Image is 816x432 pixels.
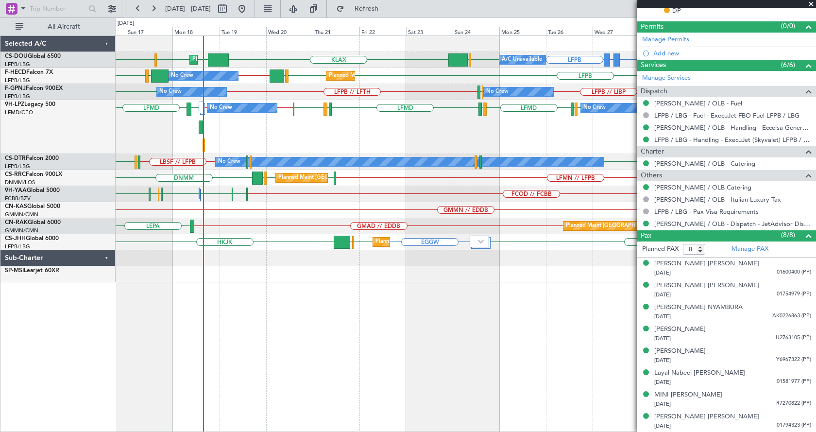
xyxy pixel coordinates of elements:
[654,422,671,430] span: [DATE]
[329,69,482,83] div: Planned Maint [GEOGRAPHIC_DATA] ([GEOGRAPHIC_DATA])
[654,281,759,291] div: [PERSON_NAME] [PERSON_NAME]
[5,220,28,225] span: CN-RAK
[359,27,406,35] div: Fri 22
[583,101,606,115] div: No Crew
[654,303,743,312] div: [PERSON_NAME] NYAMBURA
[781,230,795,240] span: (8/8)
[5,179,35,186] a: DNMM/LOS
[641,21,663,33] span: Permits
[126,27,172,35] div: Sun 17
[5,236,59,242] a: CS-JHHGlobal 6000
[25,23,102,30] span: All Aircraft
[220,27,266,35] div: Tue 19
[777,421,811,430] span: 01794323 (PP)
[278,171,431,185] div: Planned Maint [GEOGRAPHIC_DATA] ([GEOGRAPHIC_DATA])
[641,86,667,97] span: Dispatch
[5,172,26,177] span: CS-RRC
[5,220,61,225] a: CN-RAKGlobal 6000
[654,390,722,400] div: MINI [PERSON_NAME]
[566,219,719,233] div: Planned Maint [GEOGRAPHIC_DATA] ([GEOGRAPHIC_DATA])
[641,60,666,71] span: Services
[654,368,745,378] div: Layal Nabeel [PERSON_NAME]
[654,123,811,132] a: [PERSON_NAME] / OLB - Handling - Eccelsa General Aviation [PERSON_NAME] / OLB
[781,60,795,70] span: (6/6)
[5,188,27,193] span: 9H-YAA
[30,1,85,16] input: Trip Number
[654,195,781,204] a: [PERSON_NAME] / OLB - Italian Luxury Tax
[654,346,706,356] div: [PERSON_NAME]
[654,269,671,276] span: [DATE]
[641,170,662,181] span: Others
[210,101,232,115] div: No Crew
[5,195,31,202] a: FCBB/BZV
[5,156,59,161] a: CS-DTRFalcon 2000
[406,27,453,35] div: Sat 23
[5,268,59,274] a: SP-MSILearjet 60XR
[486,85,509,99] div: No Crew
[218,155,240,169] div: No Crew
[781,21,795,31] span: (0/0)
[654,99,742,107] a: [PERSON_NAME] / OLB - Fuel
[776,356,811,364] span: Y6967322 (PP)
[776,399,811,408] span: R7270822 (PP)
[332,1,390,17] button: Refresh
[5,53,28,59] span: CS-DOU
[5,77,30,84] a: LFPB/LBG
[5,163,30,170] a: LFPB/LBG
[5,53,61,59] a: CS-DOUGlobal 6500
[5,268,24,274] span: SP-MSI
[346,5,387,12] span: Refresh
[654,412,759,422] div: [PERSON_NAME] [PERSON_NAME]
[672,6,681,16] span: DP
[5,211,38,218] a: GMMN/CMN
[654,357,671,364] span: [DATE]
[641,146,664,157] span: Charter
[499,27,546,35] div: Mon 25
[453,27,499,35] div: Sun 24
[777,268,811,276] span: 01600400 (PP)
[777,378,811,386] span: 01581977 (PP)
[654,207,759,216] a: LFPB / LBG - Pax Visa Requirements
[266,27,313,35] div: Wed 20
[5,227,38,234] a: GMMN/CMN
[5,69,26,75] span: F-HECD
[5,188,60,193] a: 9H-YAAGlobal 5000
[654,313,671,320] span: [DATE]
[654,400,671,408] span: [DATE]
[654,291,671,298] span: [DATE]
[375,235,528,249] div: Planned Maint [GEOGRAPHIC_DATA] ([GEOGRAPHIC_DATA])
[5,172,62,177] a: CS-RRCFalcon 900LX
[641,230,651,242] span: Pax
[5,102,24,107] span: 9H-LPZ
[642,35,689,45] a: Manage Permits
[593,27,639,35] div: Wed 27
[5,204,27,209] span: CN-KAS
[192,52,345,67] div: Planned Maint [GEOGRAPHIC_DATA] ([GEOGRAPHIC_DATA])
[5,109,33,116] a: LFMD/CEQ
[654,111,799,120] a: LFPB / LBG - Fuel - ExecuJet FBO Fuel LFPB / LBG
[654,335,671,342] span: [DATE]
[654,183,751,191] a: [PERSON_NAME] / OLB Catering
[772,312,811,320] span: AK0226863 (PP)
[171,69,193,83] div: No Crew
[654,220,811,228] a: [PERSON_NAME] / OLB - Dispatch - JetAdvisor Dispatch MT
[5,69,53,75] a: F-HECDFalcon 7X
[5,204,60,209] a: CN-KASGlobal 5000
[654,325,706,334] div: [PERSON_NAME]
[5,102,55,107] a: 9H-LPZLegacy 500
[172,27,219,35] div: Mon 18
[546,27,593,35] div: Tue 26
[731,244,768,254] a: Manage PAX
[654,136,811,144] a: LFPB / LBG - Handling - ExecuJet (Skyvalet) LFPB / LBG
[5,156,26,161] span: CS-DTR
[5,243,30,250] a: LFPB/LBG
[159,85,182,99] div: No Crew
[165,4,211,13] span: [DATE] - [DATE]
[5,61,30,68] a: LFPB/LBG
[642,73,691,83] a: Manage Services
[478,240,484,243] img: arrow-gray.svg
[502,52,542,67] div: A/C Unavailable
[5,86,26,91] span: F-GPNJ
[5,93,30,100] a: LFPB/LBG
[5,86,63,91] a: F-GPNJFalcon 900EX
